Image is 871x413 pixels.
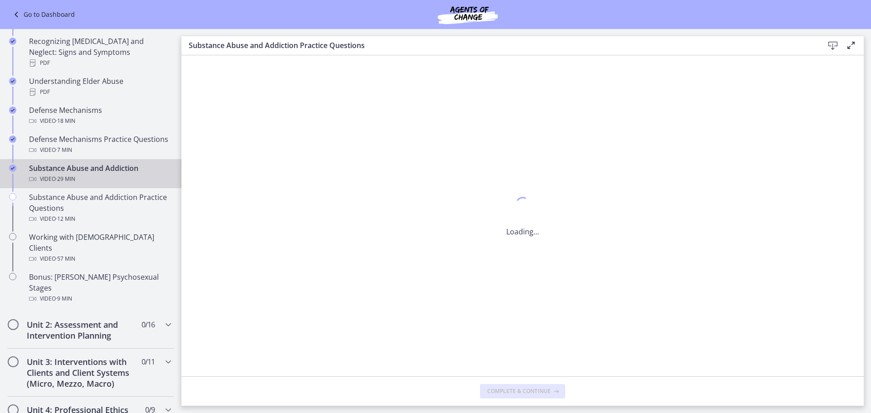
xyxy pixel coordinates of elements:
[9,78,16,85] i: Completed
[9,107,16,114] i: Completed
[29,163,171,185] div: Substance Abuse and Addiction
[506,226,539,237] p: Loading...
[413,4,522,25] img: Agents of Change
[56,174,75,185] span: · 29 min
[29,232,171,264] div: Working with [DEMOGRAPHIC_DATA] Clients
[56,253,75,264] span: · 57 min
[487,388,551,395] span: Complete & continue
[29,272,171,304] div: Bonus: [PERSON_NAME] Psychosexual Stages
[29,293,171,304] div: Video
[29,87,171,97] div: PDF
[29,105,171,126] div: Defense Mechanisms
[9,165,16,172] i: Completed
[29,145,171,155] div: Video
[189,40,809,51] h3: Substance Abuse and Addiction Practice Questions
[9,136,16,143] i: Completed
[27,356,137,389] h2: Unit 3: Interventions with Clients and Client Systems (Micro, Mezzo, Macro)
[27,319,137,341] h2: Unit 2: Assessment and Intervention Planning
[29,134,171,155] div: Defense Mechanisms Practice Questions
[142,356,155,367] span: 0 / 11
[29,76,171,97] div: Understanding Elder Abuse
[56,116,75,126] span: · 18 min
[29,36,171,68] div: Recognizing [MEDICAL_DATA] and Neglect: Signs and Symptoms
[29,214,171,224] div: Video
[56,214,75,224] span: · 12 min
[11,9,75,20] a: Go to Dashboard
[29,58,171,68] div: PDF
[480,384,565,398] button: Complete & continue
[9,38,16,45] i: Completed
[29,116,171,126] div: Video
[29,192,171,224] div: Substance Abuse and Addiction Practice Questions
[506,194,539,215] div: 1
[29,174,171,185] div: Video
[142,319,155,330] span: 0 / 16
[56,145,72,155] span: · 7 min
[29,253,171,264] div: Video
[56,293,72,304] span: · 9 min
